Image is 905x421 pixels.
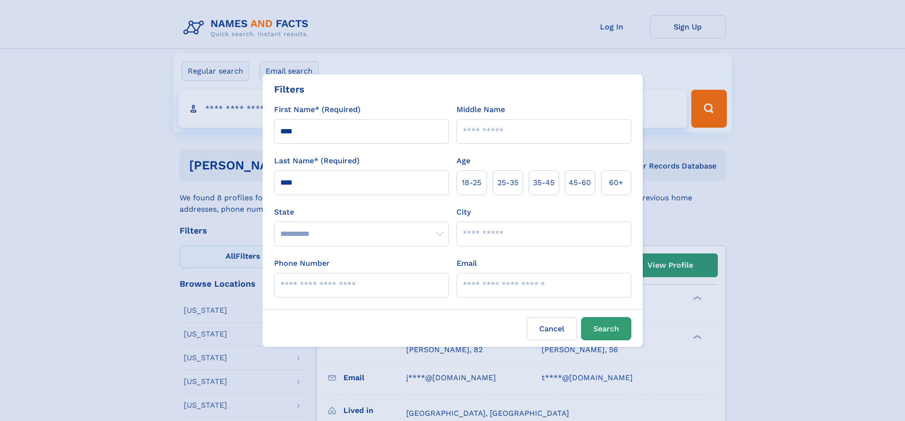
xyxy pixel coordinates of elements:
span: 35‑45 [533,177,554,188]
button: Search [581,317,631,340]
label: Age [457,155,470,167]
label: Cancel [527,317,577,340]
label: Last Name* (Required) [274,155,360,167]
div: Filters [274,82,305,96]
span: 45‑60 [569,177,591,188]
label: City [457,206,471,218]
span: 25‑35 [497,177,518,188]
label: Email [457,258,477,269]
span: 60+ [609,177,623,188]
span: 18‑25 [462,177,481,188]
label: Phone Number [274,258,330,269]
label: State [274,206,449,218]
label: Middle Name [457,104,505,115]
label: First Name* (Required) [274,104,361,115]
